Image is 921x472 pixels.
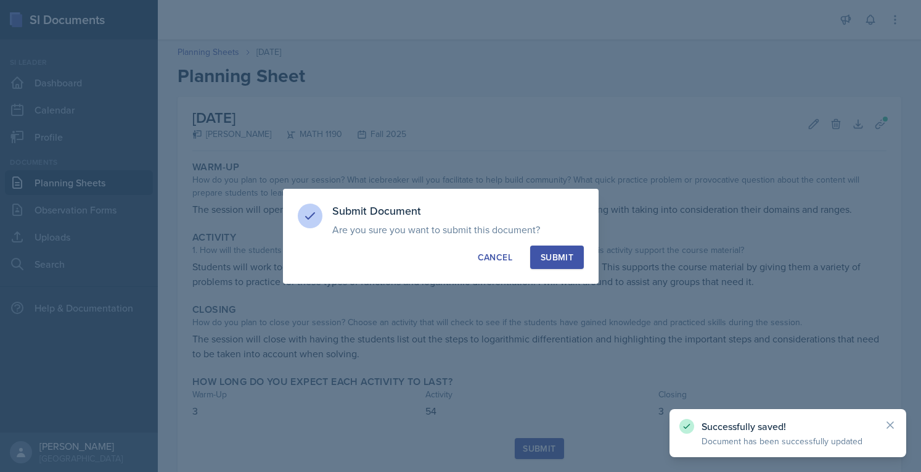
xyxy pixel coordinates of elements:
button: Submit [530,246,584,269]
p: Document has been successfully updated [702,435,874,447]
div: Cancel [478,251,512,263]
div: Submit [541,251,573,263]
p: Successfully saved! [702,420,874,433]
h3: Submit Document [332,204,584,218]
button: Cancel [467,246,523,269]
p: Are you sure you want to submit this document? [332,223,584,236]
